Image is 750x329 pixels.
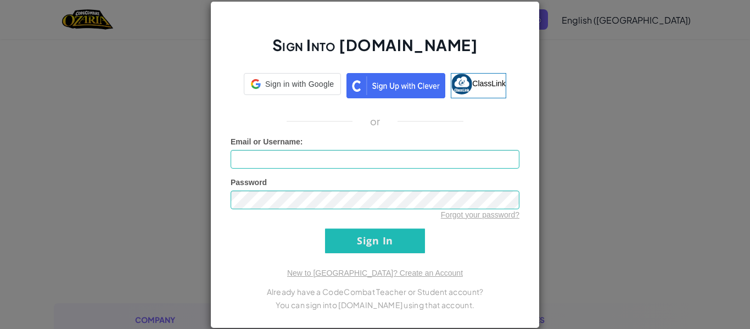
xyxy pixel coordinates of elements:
div: Sign in with Google [244,73,341,95]
a: New to [GEOGRAPHIC_DATA]? Create an Account [287,269,463,277]
h2: Sign Into [DOMAIN_NAME] [231,35,519,66]
span: Sign in with Google [265,79,334,90]
p: Already have a CodeCombat Teacher or Student account? [231,285,519,298]
img: clever_sso_button@2x.png [346,73,445,98]
img: classlink-logo-small.png [451,74,472,94]
input: Sign In [325,228,425,253]
p: or [370,115,380,128]
span: ClassLink [472,79,506,87]
p: You can sign into [DOMAIN_NAME] using that account. [231,298,519,311]
label: : [231,136,303,147]
a: Forgot your password? [441,210,519,219]
span: Password [231,178,267,187]
span: Email or Username [231,137,300,146]
a: Sign in with Google [244,73,341,98]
